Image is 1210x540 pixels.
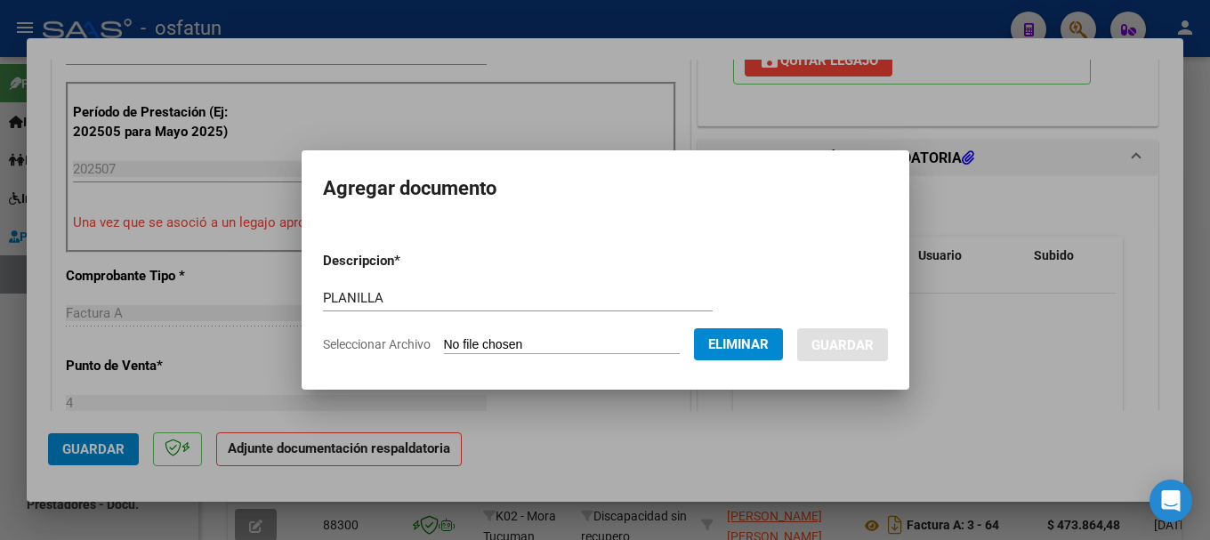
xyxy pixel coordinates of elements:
[811,337,874,353] span: Guardar
[797,328,888,361] button: Guardar
[323,251,493,271] p: Descripcion
[323,172,888,206] h2: Agregar documento
[694,328,783,360] button: Eliminar
[323,337,431,351] span: Seleccionar Archivo
[1149,480,1192,522] div: Open Intercom Messenger
[708,336,769,352] span: Eliminar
